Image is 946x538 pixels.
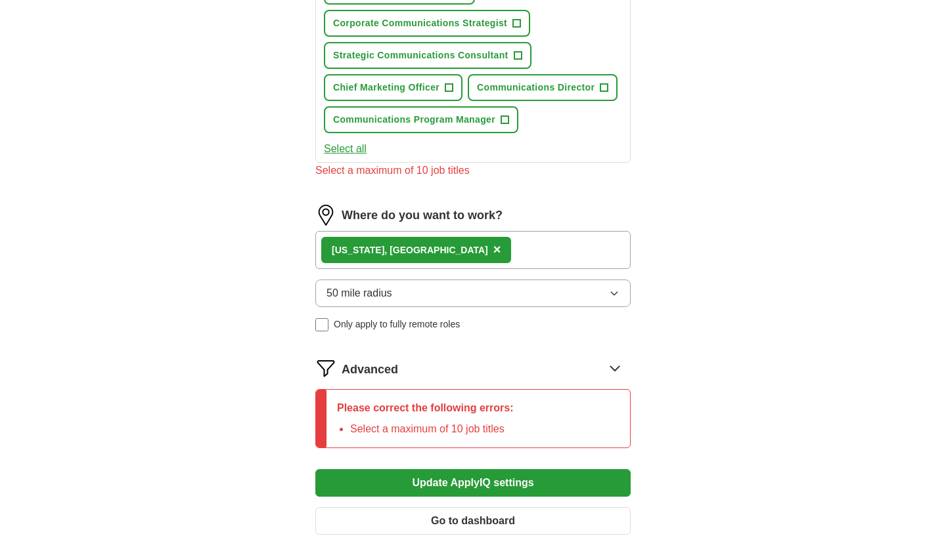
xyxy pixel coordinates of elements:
span: Strategic Communications Consultant [333,49,508,62]
button: 50 mile radius [315,279,631,307]
span: Communications Program Manager [333,113,495,127]
label: Where do you want to work? [342,207,503,224]
span: 50 mile radius [327,285,392,301]
div: Select a maximum of 10 job titles [315,163,631,178]
span: Only apply to fully remote roles [334,318,460,331]
button: Strategic Communications Consultant [324,42,531,69]
li: Select a maximum of 10 job titles [350,421,514,437]
img: location.png [315,205,336,226]
p: Please correct the following errors: [337,400,514,416]
span: × [493,242,501,257]
button: Go to dashboard [315,507,631,535]
div: [US_STATE], [GEOGRAPHIC_DATA] [332,243,488,257]
button: Communications Director [468,74,618,101]
img: filter [315,358,336,379]
button: × [493,240,501,260]
span: Advanced [342,361,398,379]
input: Only apply to fully remote roles [315,318,328,331]
span: Communications Director [477,81,595,94]
button: Corporate Communications Strategist [324,10,530,37]
button: Communications Program Manager [324,106,518,133]
button: Select all [324,141,367,157]
span: Corporate Communications Strategist [333,16,507,30]
button: Update ApplyIQ settings [315,469,631,497]
span: Chief Marketing Officer [333,81,439,94]
button: Chief Marketing Officer [324,74,462,101]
